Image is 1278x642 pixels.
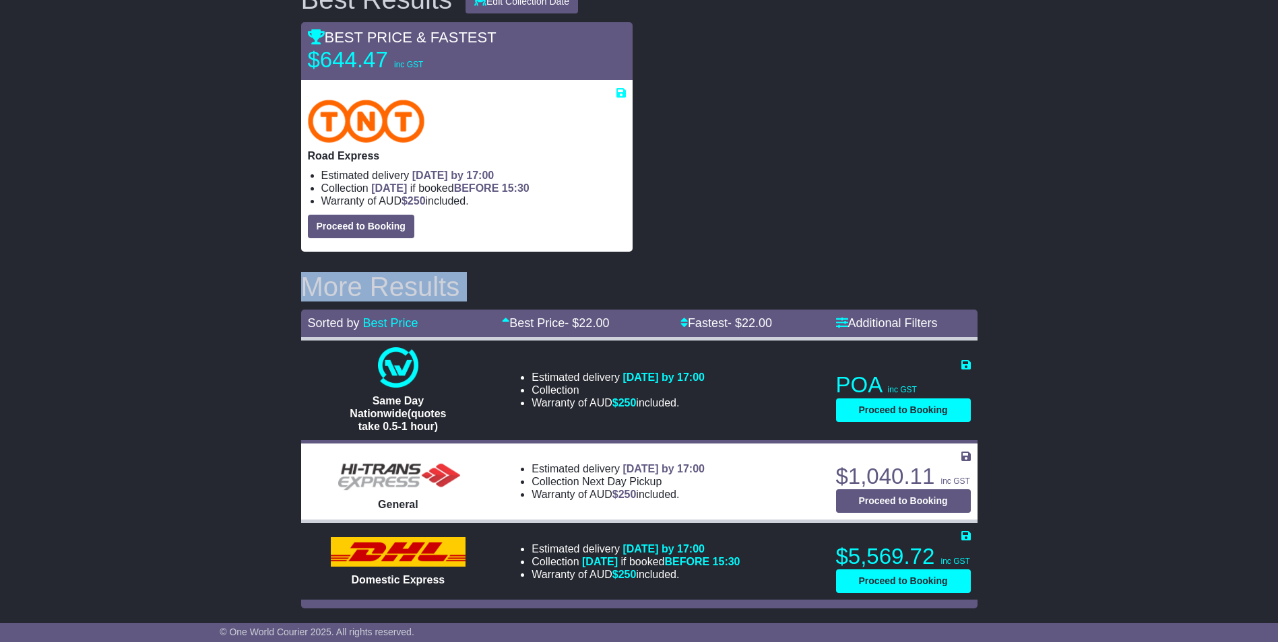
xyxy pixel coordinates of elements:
li: Collection [532,384,705,396]
li: Estimated delivery [532,371,705,384]
h2: More Results [301,272,978,301]
p: Road Express [308,149,626,162]
span: 22.00 [742,316,772,330]
span: 250 [618,489,637,500]
span: 15:30 [502,182,530,194]
span: Next Day Pickup [582,476,662,487]
img: TNT Domestic: Road Express [308,100,425,143]
span: General [378,499,418,510]
span: Sorted by [308,316,360,330]
p: POA [836,371,971,398]
img: One World Courier: Same Day Nationwide(quotes take 0.5-1 hour) [378,347,418,388]
span: inc GST [888,385,917,394]
span: if booked [371,182,529,194]
a: Best Price [363,316,418,330]
span: [DATE] [582,556,618,567]
span: $ [612,569,637,580]
span: 15:30 [713,556,740,567]
span: BEST PRICE & FASTEST [308,29,497,46]
span: - $ [565,316,609,330]
span: $ [612,489,637,500]
span: [DATE] [371,182,407,194]
a: Additional Filters [836,316,938,330]
span: Same Day Nationwide(quotes take 0.5-1 hour) [350,395,446,432]
li: Warranty of AUD included. [321,194,626,207]
li: Estimated delivery [532,462,705,475]
button: Proceed to Booking [836,398,971,422]
button: Proceed to Booking [308,215,414,238]
li: Collection [532,555,740,568]
p: $1,040.11 [836,463,971,490]
span: Domestic Express [352,574,445,585]
li: Estimated delivery [532,542,740,555]
img: HiTrans (Machship): General [331,452,466,492]
li: Collection [532,475,705,488]
span: inc GST [940,557,969,566]
span: [DATE] by 17:00 [622,543,705,555]
li: Collection [321,182,626,194]
li: Warranty of AUD included. [532,396,705,409]
span: inc GST [940,476,969,486]
a: Fastest- $22.00 [680,316,772,330]
span: [DATE] by 17:00 [622,371,705,383]
span: if booked [582,556,740,567]
li: Warranty of AUD included. [532,488,705,501]
span: 250 [618,397,637,408]
span: 250 [618,569,637,580]
button: Proceed to Booking [836,569,971,593]
li: Estimated delivery [321,169,626,182]
span: $ [612,397,637,408]
span: $ [402,195,426,207]
span: - $ [728,316,772,330]
button: Proceed to Booking [836,489,971,513]
span: BEFORE [664,556,709,567]
span: BEFORE [454,182,499,194]
p: $5,569.72 [836,543,971,570]
span: © One World Courier 2025. All rights reserved. [220,627,414,637]
span: inc GST [394,60,423,69]
li: Warranty of AUD included. [532,568,740,581]
img: DHL: Domestic Express [331,537,466,567]
span: 22.00 [579,316,609,330]
span: [DATE] by 17:00 [412,170,494,181]
p: $644.47 [308,46,476,73]
span: 250 [408,195,426,207]
span: [DATE] by 17:00 [622,463,705,474]
a: Best Price- $22.00 [502,316,609,330]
